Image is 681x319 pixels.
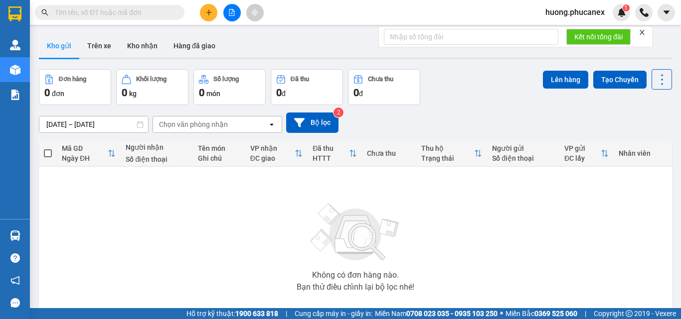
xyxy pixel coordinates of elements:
[416,140,487,167] th: Toggle SortBy
[537,6,613,18] span: huong.phucanex
[199,87,204,99] span: 0
[52,90,64,98] span: đơn
[193,69,266,105] button: Số lượng0món
[626,310,633,317] span: copyright
[384,29,558,45] input: Nhập số tổng đài
[129,90,137,98] span: kg
[368,76,393,83] div: Chưa thu
[55,7,172,18] input: Tìm tên, số ĐT hoặc mã đơn
[295,308,372,319] span: Cung cấp máy in - giấy in:
[122,87,127,99] span: 0
[10,40,20,50] img: warehouse-icon
[246,4,264,21] button: aim
[639,29,646,36] span: close
[39,69,111,105] button: Đơn hàng0đơn
[198,154,240,162] div: Ghi chú
[297,283,414,291] div: Bạn thử điều chỉnh lại bộ lọc nhé!
[126,143,188,151] div: Người nhận
[206,90,220,98] span: món
[10,90,20,100] img: solution-icon
[198,144,240,152] div: Tên món
[564,154,601,162] div: ĐC lấy
[286,112,339,133] button: Bộ lọc
[271,69,343,105] button: Đã thu0đ
[223,4,241,21] button: file-add
[282,90,286,98] span: đ
[534,310,577,318] strong: 0369 525 060
[566,29,631,45] button: Kết nối tổng đài
[39,116,148,132] input: Select a date range.
[348,69,420,105] button: Chưa thu0đ
[286,308,287,319] span: |
[359,90,363,98] span: đ
[8,6,21,21] img: logo-vxr
[623,4,630,11] sup: 1
[308,140,362,167] th: Toggle SortBy
[268,120,276,128] svg: open
[500,312,503,316] span: ⚪️
[235,310,278,318] strong: 1900 633 818
[159,119,228,129] div: Chọn văn phòng nhận
[250,154,295,162] div: ĐC giao
[559,140,614,167] th: Toggle SortBy
[228,9,235,16] span: file-add
[353,87,359,99] span: 0
[619,149,667,157] div: Nhân viên
[492,144,554,152] div: Người gửi
[62,154,108,162] div: Ngày ĐH
[59,76,86,83] div: Đơn hàng
[291,76,309,83] div: Đã thu
[543,71,588,89] button: Lên hàng
[250,144,295,152] div: VP nhận
[375,308,498,319] span: Miền Nam
[334,107,343,117] sup: 2
[62,144,108,152] div: Mã GD
[306,198,405,267] img: svg+xml;base64,PHN2ZyBjbGFzcz0ibGlzdC1wbHVnX19zdmciIHhtbG5zPSJodHRwOi8vd3d3LnczLm9yZy8yMDAwL3N2Zy...
[116,69,188,105] button: Khối lượng0kg
[213,76,239,83] div: Số lượng
[662,8,671,17] span: caret-down
[492,154,554,162] div: Số điện thoại
[421,154,474,162] div: Trạng thái
[658,4,675,21] button: caret-down
[624,4,628,11] span: 1
[406,310,498,318] strong: 0708 023 035 - 0935 103 250
[126,155,188,163] div: Số điện thoại
[574,31,623,42] span: Kết nối tổng đài
[10,298,20,308] span: message
[10,65,20,75] img: warehouse-icon
[585,308,586,319] span: |
[10,276,20,285] span: notification
[245,140,308,167] th: Toggle SortBy
[41,9,48,16] span: search
[506,308,577,319] span: Miền Bắc
[119,34,166,58] button: Kho nhận
[421,144,474,152] div: Thu hộ
[593,71,647,89] button: Tạo Chuyến
[200,4,217,21] button: plus
[10,230,20,241] img: warehouse-icon
[313,144,349,152] div: Đã thu
[79,34,119,58] button: Trên xe
[44,87,50,99] span: 0
[367,149,411,157] div: Chưa thu
[205,9,212,16] span: plus
[640,8,649,17] img: phone-icon
[313,154,349,162] div: HTTT
[564,144,601,152] div: VP gửi
[136,76,167,83] div: Khối lượng
[276,87,282,99] span: 0
[312,271,399,279] div: Không có đơn hàng nào.
[617,8,626,17] img: icon-new-feature
[251,9,258,16] span: aim
[166,34,223,58] button: Hàng đã giao
[186,308,278,319] span: Hỗ trợ kỹ thuật:
[39,34,79,58] button: Kho gửi
[57,140,121,167] th: Toggle SortBy
[10,253,20,263] span: question-circle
